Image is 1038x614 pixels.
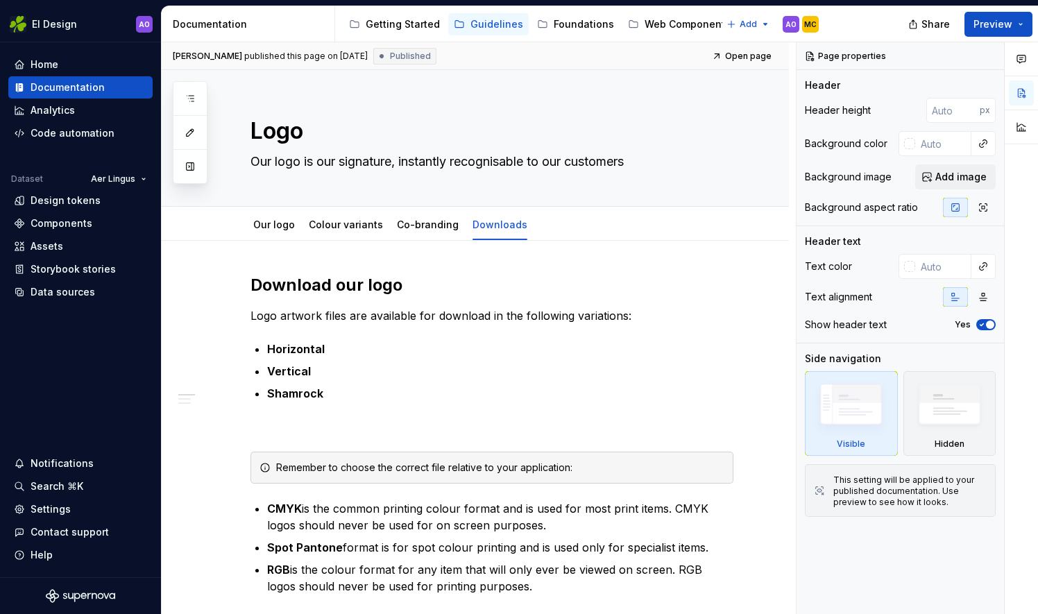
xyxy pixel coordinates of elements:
div: Header text [805,234,861,248]
div: This setting will be applied to your published documentation. Use preview to see how it looks. [833,475,987,508]
span: Aer Lingus [91,173,135,185]
div: Header [805,78,840,92]
input: Auto [915,254,971,279]
textarea: Our logo is our signature, instantly recognisable to our customers [248,151,731,173]
button: Help [8,544,153,566]
div: Documentation [173,17,329,31]
strong: Shamrock [267,386,323,400]
a: Web Components [622,13,736,35]
div: Search ⌘K [31,479,83,493]
div: Help [31,548,53,562]
strong: RGB [267,563,290,577]
div: Contact support [31,525,109,539]
button: Aer Lingus [85,169,153,189]
div: Side navigation [805,352,881,366]
p: px [980,105,990,116]
span: Open page [725,51,772,62]
span: Add [740,19,757,30]
div: Text alignment [805,290,872,304]
div: EI Design [32,17,77,31]
div: Components [31,216,92,230]
div: Storybook stories [31,262,116,276]
div: Foundations [554,17,614,31]
div: Home [31,58,58,71]
textarea: Logo [248,114,731,148]
div: AO [139,19,150,30]
div: Text color [805,259,852,273]
a: Open page [708,46,778,66]
a: Getting Started [343,13,445,35]
a: Guidelines [448,13,529,35]
div: Show header text [805,318,887,332]
a: Assets [8,235,153,257]
input: Auto [926,98,980,123]
strong: CMYK [267,502,302,515]
a: Components [8,212,153,234]
div: Code automation [31,126,114,140]
a: Foundations [531,13,620,35]
span: [PERSON_NAME] [173,51,242,62]
p: is the colour format for any item that will only ever be viewed on screen. RGB logos should never... [267,561,733,595]
button: Add [722,15,774,34]
div: Analytics [31,103,75,117]
button: Add image [915,164,996,189]
button: Contact support [8,521,153,543]
div: Settings [31,502,71,516]
div: MC [804,19,817,30]
div: Hidden [935,438,964,450]
div: Background image [805,170,892,184]
a: Downloads [473,219,527,230]
svg: Supernova Logo [46,589,115,603]
button: EI DesignAO [3,9,158,39]
div: Assets [31,239,63,253]
a: Design tokens [8,189,153,212]
div: Downloads [467,210,533,239]
div: Background aspect ratio [805,201,918,214]
div: Our logo [248,210,300,239]
button: Preview [964,12,1032,37]
button: Search ⌘K [8,475,153,497]
div: Remember to choose the correct file relative to your application: [276,461,724,475]
div: Background color [805,137,887,151]
div: Visible [805,371,898,456]
strong: Vertical [267,364,311,378]
div: Documentation [31,80,105,94]
img: 56b5df98-d96d-4d7e-807c-0afdf3bdaefa.png [10,16,26,33]
span: Add image [935,170,987,184]
div: Header height [805,103,871,117]
p: format is for spot colour printing and is used only for specialist items. [267,539,733,556]
div: Colour variants [303,210,389,239]
div: Visible [837,438,865,450]
div: Design tokens [31,194,101,207]
div: Co-branding [391,210,464,239]
div: published this page on [DATE] [244,51,368,62]
div: Guidelines [470,17,523,31]
a: Data sources [8,281,153,303]
label: Yes [955,319,971,330]
div: AO [785,19,797,30]
a: Settings [8,498,153,520]
a: Home [8,53,153,76]
span: Share [921,17,950,31]
a: Analytics [8,99,153,121]
strong: Horizontal [267,342,325,356]
p: Logo artwork files are available for download in the following variations: [250,307,733,324]
a: Our logo [253,219,295,230]
a: Colour variants [309,219,383,230]
input: Auto [915,131,971,156]
a: Storybook stories [8,258,153,280]
a: Documentation [8,76,153,99]
strong: Spot Pantone [267,540,343,554]
span: Published [390,51,431,62]
h2: Download our logo [250,274,733,296]
button: Notifications [8,452,153,475]
div: Page tree [343,10,720,38]
div: Getting Started [366,17,440,31]
span: Preview [973,17,1012,31]
div: Dataset [11,173,43,185]
a: Code automation [8,122,153,144]
div: Web Components [645,17,731,31]
button: Share [901,12,959,37]
a: Co-branding [397,219,459,230]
